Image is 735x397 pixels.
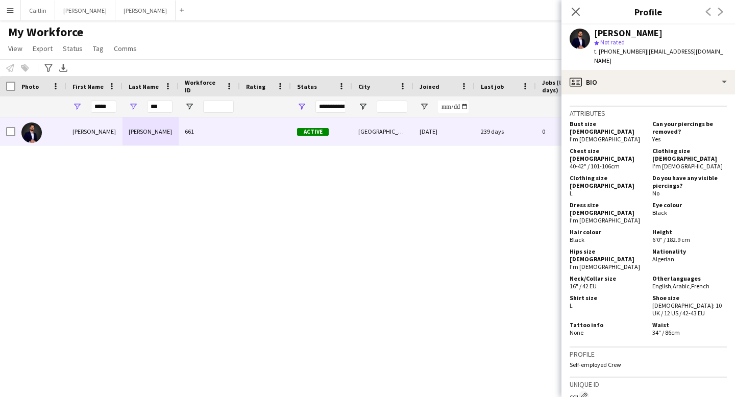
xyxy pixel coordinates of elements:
div: 239 days [475,117,536,145]
p: Self-employed Crew [570,361,727,368]
span: Yes [652,135,660,143]
app-action-btn: Advanced filters [42,62,55,74]
a: Export [29,42,57,55]
span: English , [652,282,673,290]
h3: Profile [561,5,735,18]
h5: Waist [652,321,727,329]
h5: Chest size [DEMOGRAPHIC_DATA] [570,147,644,162]
span: 16" / 42 EU [570,282,597,290]
span: Export [33,44,53,53]
a: View [4,42,27,55]
span: t. [PHONE_NUMBER] [594,47,647,55]
button: Open Filter Menu [185,102,194,111]
span: Jobs (last 90 days) [542,79,584,94]
span: I'm [DEMOGRAPHIC_DATA] [570,263,640,270]
span: Not rated [600,38,625,46]
span: Status [63,44,83,53]
button: Open Filter Menu [358,102,367,111]
h5: Clothing size [DEMOGRAPHIC_DATA] [652,147,727,162]
span: No [652,189,659,197]
span: Last Name [129,83,159,90]
span: Joined [420,83,439,90]
button: Caitlin [21,1,55,20]
span: 40-42" / 101-106cm [570,162,620,170]
h5: Hips size [DEMOGRAPHIC_DATA] [570,247,644,263]
span: Arabic , [673,282,691,290]
h3: Unique ID [570,380,727,389]
h5: Clothing size [DEMOGRAPHIC_DATA] [570,174,644,189]
h5: Nationality [652,247,727,255]
div: [PERSON_NAME] [122,117,179,145]
app-action-btn: Export XLSX [57,62,69,74]
h3: Profile [570,350,727,359]
span: City [358,83,370,90]
div: [DATE] [413,117,475,145]
h3: Attributes [570,109,727,118]
img: Mohamed Salah Eddine [21,122,42,143]
span: 6'0" / 182.9 cm [652,236,690,243]
h5: Bust size [DEMOGRAPHIC_DATA] [570,120,644,135]
h5: Shoe size [652,294,727,302]
h5: Height [652,228,727,236]
a: Status [59,42,87,55]
button: [PERSON_NAME] [55,1,115,20]
div: [PERSON_NAME] [66,117,122,145]
span: I'm [DEMOGRAPHIC_DATA] [570,135,640,143]
span: Algerian [652,255,674,263]
span: Rating [246,83,265,90]
h5: Do you have any visible piercings? [652,174,727,189]
span: View [8,44,22,53]
span: My Workforce [8,24,83,40]
a: Tag [89,42,108,55]
span: Status [297,83,317,90]
button: Open Filter Menu [129,102,138,111]
button: [PERSON_NAME] [115,1,176,20]
span: Black [570,236,584,243]
div: 0 [536,117,602,145]
input: First Name Filter Input [91,101,116,113]
span: French [691,282,709,290]
div: [GEOGRAPHIC_DATA] [352,117,413,145]
input: Workforce ID Filter Input [203,101,234,113]
span: [DEMOGRAPHIC_DATA]: 10 UK / 12 US / 42-43 EU [652,302,722,317]
h5: Dress size [DEMOGRAPHIC_DATA] [570,201,644,216]
span: I'm [DEMOGRAPHIC_DATA] [570,216,640,224]
a: Comms [110,42,141,55]
input: Last Name Filter Input [147,101,173,113]
span: Black [652,209,667,216]
span: Tag [93,44,104,53]
span: Photo [21,83,39,90]
h5: Tattoo info [570,321,644,329]
button: Open Filter Menu [72,102,82,111]
span: | [EMAIL_ADDRESS][DOMAIN_NAME] [594,47,723,64]
div: [PERSON_NAME] [594,29,663,38]
input: City Filter Input [377,101,407,113]
h5: Neck/Collar size [570,275,644,282]
button: Open Filter Menu [420,102,429,111]
span: Last job [481,83,504,90]
button: Open Filter Menu [297,102,306,111]
span: I'm [DEMOGRAPHIC_DATA] [652,162,723,170]
span: 34" / 86cm [652,329,680,336]
h5: Hair colour [570,228,644,236]
h5: Eye colour [652,201,727,209]
span: First Name [72,83,104,90]
h5: Can your piercings be removed? [652,120,727,135]
div: Bio [561,70,735,94]
span: L [570,302,573,309]
div: 661 [179,117,240,145]
span: Workforce ID [185,79,222,94]
span: Active [297,128,329,136]
input: Joined Filter Input [438,101,469,113]
span: L [570,189,573,197]
span: Comms [114,44,137,53]
h5: Shirt size [570,294,644,302]
span: None [570,329,583,336]
h5: Other languages [652,275,727,282]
